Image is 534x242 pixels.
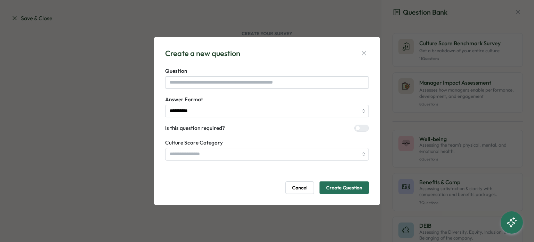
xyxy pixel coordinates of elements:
label: Is this question required? [165,124,225,132]
label: Answer Format [165,96,369,103]
span: Create Question [326,182,362,194]
label: Culture Score Category [165,139,369,147]
label: Question [165,67,369,75]
span: Cancel [292,182,307,194]
button: Create Question [319,181,369,194]
button: Cancel [285,181,314,194]
div: Create a new question [165,48,240,59]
